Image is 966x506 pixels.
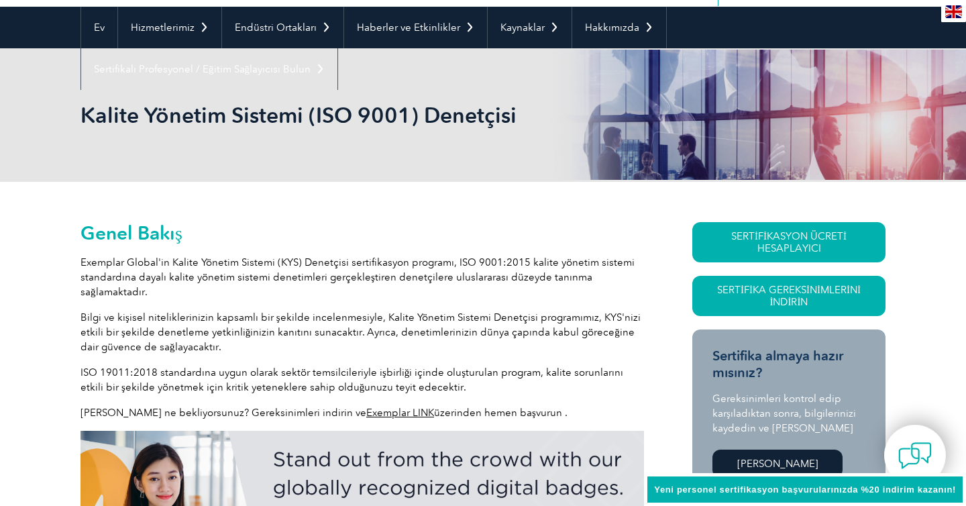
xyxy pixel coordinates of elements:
[80,256,635,298] font: Exemplar Global'in Kalite Yönetim Sistemi (KYS) Denetçisi sertifikasyon programı, ISO 9001:2015 k...
[731,230,847,254] font: SERTİFİKASYON ÜCRETİ HESAPLAYICI
[654,485,956,495] font: Yeni personel sertifikasyon başvurularınızda %20 indirim kazanın!
[712,450,843,478] a: [PERSON_NAME]
[80,407,366,419] font: [PERSON_NAME] ne bekliyorsunuz? Gereksinimleri indirin ve
[712,348,843,381] font: Sertifika almaya hazır mısınız?
[712,393,856,434] font: Gereksinimleri kontrol edip karşıladıktan sonra, bilgilerinizi kaydedin ve [PERSON_NAME]
[81,7,117,48] a: Ev
[94,63,311,75] font: Sertifikalı Profesyonel / Eğitim Sağlayıcısı Bulun
[434,407,568,419] font: üzerinden hemen başvurun .
[945,5,962,18] img: en
[118,7,221,48] a: Hizmetlerimiz
[500,21,545,34] font: Kaynaklar
[898,439,932,472] img: contact-chat.png
[80,102,517,128] font: Kalite Yönetim Sistemi (ISO 9001) Denetçisi
[80,221,182,244] font: Genel Bakış
[344,7,487,48] a: Haberler ve Etkinlikler
[80,366,623,393] font: ISO 19011:2018 standardına uygun olarak sektör temsilcileriyle işbirliği içinde oluşturulan progr...
[366,407,434,419] a: Exemplar LINK
[572,7,666,48] a: Hakkımızda
[585,21,639,34] font: Hakkımızda
[488,7,572,48] a: Kaynaklar
[357,21,460,34] font: Haberler ve Etkinlikler
[94,21,105,34] font: Ev
[131,21,195,34] font: Hizmetlerimiz
[222,7,343,48] a: Endüstri Ortakları
[717,284,861,308] font: Sertifika Gereksinimlerini İndirin
[692,222,885,262] a: SERTİFİKASYON ÜCRETİ HESAPLAYICI
[235,21,317,34] font: Endüstri Ortakları
[692,276,885,316] a: Sertifika Gereksinimlerini İndirin
[737,458,818,470] font: [PERSON_NAME]
[80,311,641,353] font: Bilgi ve kişisel niteliklerinizin kapsamlı bir şekilde incelenmesiyle, Kalite Yönetim Sistemi Den...
[81,48,337,90] a: Sertifikalı Profesyonel / Eğitim Sağlayıcısı Bulun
